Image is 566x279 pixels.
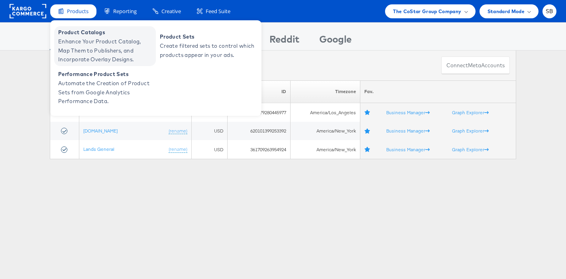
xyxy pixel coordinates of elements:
[291,80,360,103] th: Timezone
[58,79,154,106] span: Automate the Creation of Product Sets from Google Analytics Performance Data.
[67,8,88,15] span: Products
[393,7,461,16] span: The CoStar Group Company
[113,8,137,15] span: Reporting
[161,8,181,15] span: Creative
[50,32,74,50] div: Meta
[83,128,118,134] a: [DOMAIN_NAME]
[192,122,228,140] td: USD
[228,140,291,159] td: 361709263954924
[441,57,510,74] button: ConnectmetaAccounts
[160,32,255,41] span: Product Sets
[386,128,430,134] a: Business Manager
[452,128,489,134] a: Graph Explorer
[386,146,430,152] a: Business Manager
[452,146,489,152] a: Graph Explorer
[169,146,187,153] a: (rename)
[228,122,291,140] td: 620101399253392
[58,37,154,64] span: Enhance Your Product Catalog, Map Them to Publishers, and Incorporate Overlay Designs.
[452,109,489,115] a: Graph Explorer
[291,122,360,140] td: America/New_York
[291,140,360,159] td: America/New_York
[487,7,525,16] span: Standard Mode
[319,32,352,50] div: Google
[386,109,430,115] a: Business Manager
[54,68,156,108] a: Performance Product Sets Automate the Creation of Product Sets from Google Analytics Performance ...
[192,140,228,159] td: USD
[468,62,481,69] span: meta
[83,146,114,152] a: Lands General
[58,28,154,37] span: Product Catalogs
[160,41,255,60] span: Create filtered sets to control which products appear in your ads.
[58,70,154,79] span: Performance Product Sets
[54,26,156,66] a: Product Catalogs Enhance Your Product Catalog, Map Them to Publishers, and Incorporate Overlay De...
[156,26,257,66] a: Product Sets Create filtered sets to control which products appear in your ads.
[269,32,299,50] div: Reddit
[206,8,230,15] span: Feed Suite
[546,9,553,14] span: SB
[50,23,74,32] div: Showing
[291,103,360,122] td: America/Los_Angeles
[169,128,187,135] a: (rename)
